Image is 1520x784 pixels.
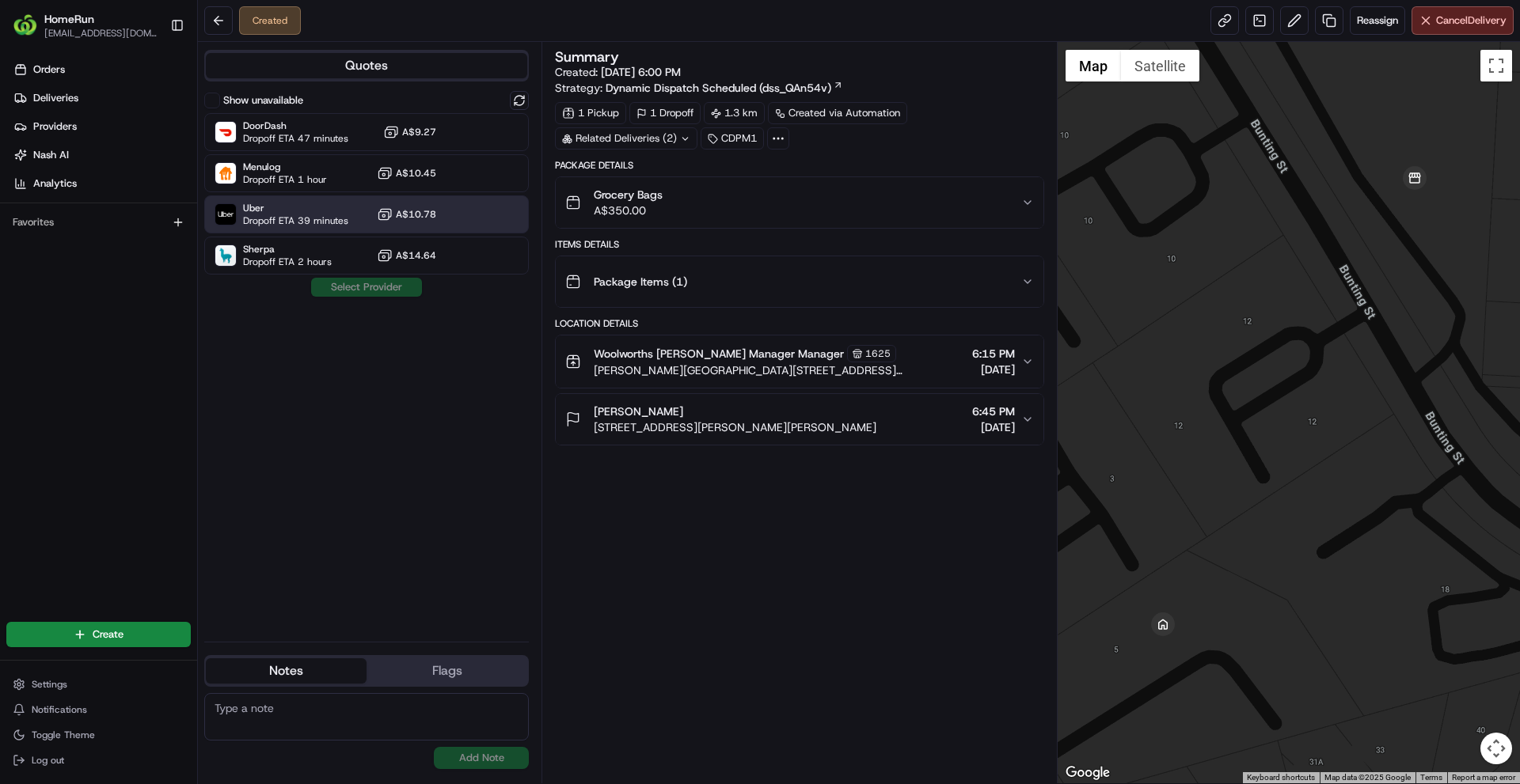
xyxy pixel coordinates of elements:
img: Nash [16,16,47,47]
input: Clear [41,102,261,119]
span: A$350.00 [594,203,663,218]
button: Start new chat [269,156,288,175]
a: 💻API Documentation [127,223,260,252]
span: [PERSON_NAME][GEOGRAPHIC_DATA][STREET_ADDRESS][PERSON_NAME][PERSON_NAME][GEOGRAPHIC_DATA] [594,362,965,378]
button: Woolworths [PERSON_NAME] Manager Manager1625[PERSON_NAME][GEOGRAPHIC_DATA][STREET_ADDRESS][PERSON... [556,335,1043,388]
span: A$10.45 [396,167,436,180]
div: 📗 [16,231,28,244]
button: HomeRunHomeRun[EMAIL_ADDRESS][DOMAIN_NAME] [6,6,164,44]
button: A$10.78 [377,206,436,222]
a: Created via Automation [768,102,907,124]
button: Show street map [1066,50,1121,81]
button: Toggle Theme [6,724,191,746]
span: A$9.27 [402,126,436,138]
span: Settings [32,678,67,691]
button: CancelDelivery [1412,6,1514,35]
a: Dynamic Dispatch Scheduled (dss_QAn54v) [606,80,843,96]
a: Deliveries [6,85,197,111]
a: Analytics [6,171,197,196]
button: Show satellite imagery [1121,50,1199,81]
span: Nash AI [33,148,69,162]
span: DoorDash [243,119,348,132]
button: HomeRun [44,11,94,27]
label: Show unavailable [223,93,303,108]
h3: Summary [555,50,619,64]
button: Flags [367,658,527,684]
span: Created: [555,64,681,80]
img: Menulog [215,163,236,184]
span: Grocery Bags [594,187,663,203]
div: Strategy: [555,80,843,96]
span: 6:15 PM [972,346,1015,362]
button: Settings [6,673,191,695]
span: [STREET_ADDRESS][PERSON_NAME][PERSON_NAME] [594,419,876,435]
a: Providers [6,114,197,139]
span: A$14.64 [396,249,436,262]
div: Related Deliveries (2) [555,127,697,150]
span: Analytics [33,176,77,191]
button: Toggle fullscreen view [1480,50,1512,81]
button: Map camera controls [1480,733,1512,764]
span: API Documentation [150,229,254,245]
a: Powered byPylon [112,267,192,280]
a: Open this area in Google Maps (opens a new window) [1062,763,1114,783]
a: Terms [1420,773,1442,782]
div: Favorites [6,210,191,235]
img: Google [1062,763,1114,783]
div: 1 Pickup [555,102,626,124]
p: Welcome 👋 [16,63,288,89]
button: Log out [6,749,191,771]
span: Create [93,627,123,642]
div: 1 Dropoff [629,102,701,124]
span: A$10.78 [396,208,436,221]
div: CDPM1 [701,127,764,150]
span: Providers [33,119,77,134]
button: Quotes [206,53,527,78]
a: 📗Knowledge Base [9,223,127,252]
span: [DATE] 6:00 PM [601,65,681,79]
div: We're available if you need us! [54,167,200,180]
span: [DATE] [972,362,1015,377]
span: [DATE] [972,419,1015,435]
span: Uber [243,202,348,214]
span: Pylon [158,268,192,280]
button: A$9.27 [383,124,436,140]
span: Knowledge Base [32,229,121,245]
span: Log out [32,754,64,767]
span: Sherpa [243,243,332,256]
span: Dropoff ETA 1 hour [243,173,327,186]
button: Reassign [1350,6,1405,35]
span: Dropoff ETA 47 minutes [243,132,348,145]
img: 1736555255976-a54dd68f-1ca7-489b-9aae-adbdc363a1c4 [16,151,44,180]
span: Woolworths [PERSON_NAME] Manager Manager [594,346,844,362]
img: Uber [215,204,236,225]
button: A$10.45 [377,165,436,181]
div: Start new chat [54,151,260,167]
button: Notifications [6,699,191,721]
a: Report a map error [1452,773,1515,782]
button: Notes [206,658,367,684]
div: 1.3 km [704,102,765,124]
button: [PERSON_NAME][STREET_ADDRESS][PERSON_NAME][PERSON_NAME]6:45 PM[DATE] [556,394,1043,445]
img: DoorDash [215,122,236,142]
button: Package Items (1) [556,256,1043,307]
span: Package Items ( 1 ) [594,274,687,290]
span: Dynamic Dispatch Scheduled (dss_QAn54v) [606,80,831,96]
span: Notifications [32,703,87,716]
span: 6:45 PM [972,403,1015,419]
span: Dropoff ETA 2 hours [243,256,332,268]
span: Dropoff ETA 39 minutes [243,214,348,227]
button: Grocery BagsA$350.00 [556,177,1043,228]
img: HomeRun [13,13,38,38]
span: Deliveries [33,91,78,105]
span: Toggle Theme [32,729,95,741]
a: Orders [6,57,197,82]
span: Map data ©2025 Google [1324,773,1411,782]
span: Menulog [243,161,327,173]
div: 💻 [134,231,146,244]
button: Create [6,622,191,647]
a: Nash AI [6,142,197,168]
div: Items Details [555,238,1043,251]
